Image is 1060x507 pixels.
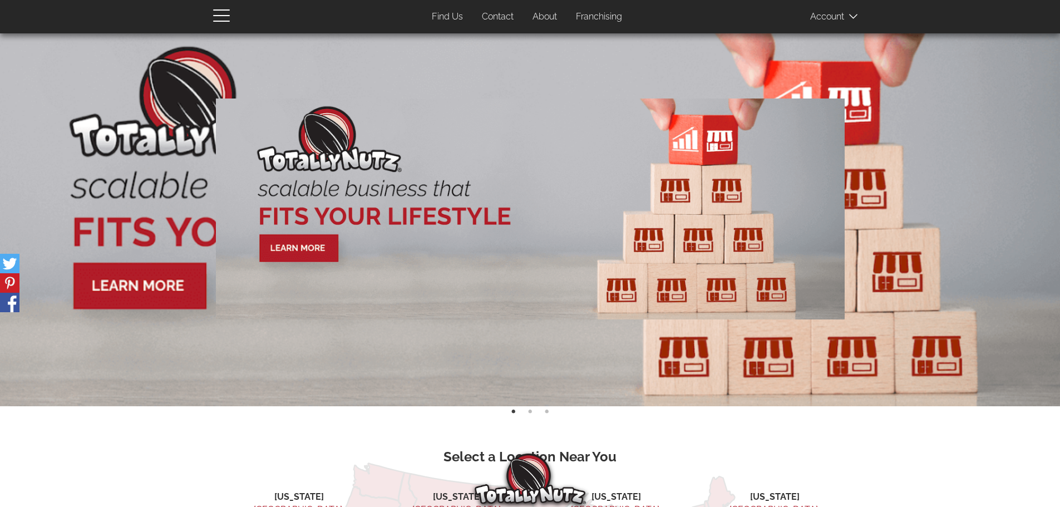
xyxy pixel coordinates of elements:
img: Totally Nutz Logo [475,454,586,504]
li: [US_STATE] [711,491,839,504]
a: Find Us [423,6,471,28]
button: 3 of 3 [541,406,553,417]
a: About [524,6,565,28]
li: [US_STATE] [552,491,681,504]
a: Franchising [568,6,630,28]
a: Contact [474,6,522,28]
li: [US_STATE] [235,491,363,504]
button: 2 of 3 [525,406,536,417]
button: 1 of 3 [508,406,519,417]
img: A Business that Fits Your Lifestyle [216,99,845,319]
h3: Select a Location Near You [221,450,839,464]
li: [US_STATE] [393,491,522,504]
